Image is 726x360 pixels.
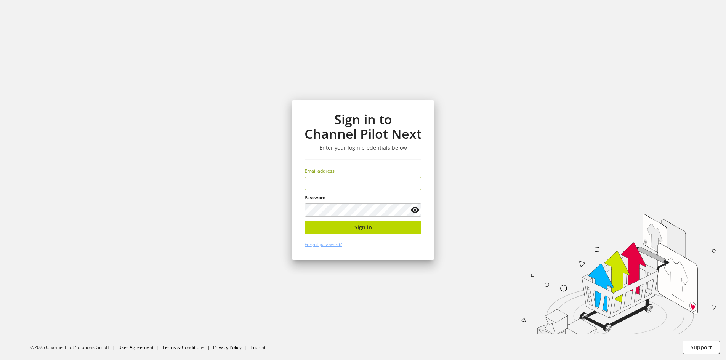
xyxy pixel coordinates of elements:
h1: Sign in to Channel Pilot Next [305,112,421,141]
span: Password [305,194,325,201]
button: Support [683,341,720,354]
a: User Agreement [118,344,154,350]
h3: Enter your login credentials below [305,144,421,151]
a: Forgot password? [305,241,342,248]
a: Imprint [250,344,266,350]
a: Privacy Policy [213,344,242,350]
keeper-lock: Open Keeper Popup [408,179,417,188]
button: Sign in [305,221,421,234]
a: Terms & Conditions [162,344,204,350]
span: Support [691,343,712,351]
li: ©2025 Channel Pilot Solutions GmbH [30,344,118,351]
span: Sign in [354,223,372,231]
span: Email address [305,168,335,174]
